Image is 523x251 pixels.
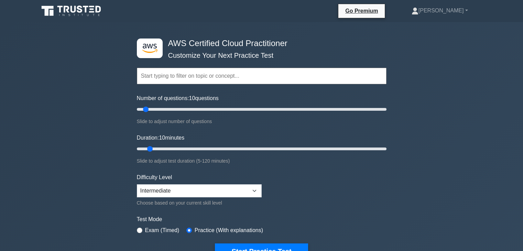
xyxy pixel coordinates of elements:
[159,135,165,141] span: 10
[137,134,185,142] label: Duration: minutes
[137,94,219,102] label: Number of questions: questions
[137,199,262,207] div: Choose based on your current skill level
[395,4,484,18] a: [PERSON_NAME]
[341,7,382,15] a: Go Premium
[137,215,386,223] label: Test Mode
[137,117,386,125] div: Slide to adjust number of questions
[189,95,195,101] span: 10
[137,173,172,182] label: Difficulty Level
[195,226,263,234] label: Practice (With explanations)
[165,39,353,48] h4: AWS Certified Cloud Practitioner
[137,157,386,165] div: Slide to adjust test duration (5-120 minutes)
[137,68,386,84] input: Start typing to filter on topic or concept...
[145,226,179,234] label: Exam (Timed)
